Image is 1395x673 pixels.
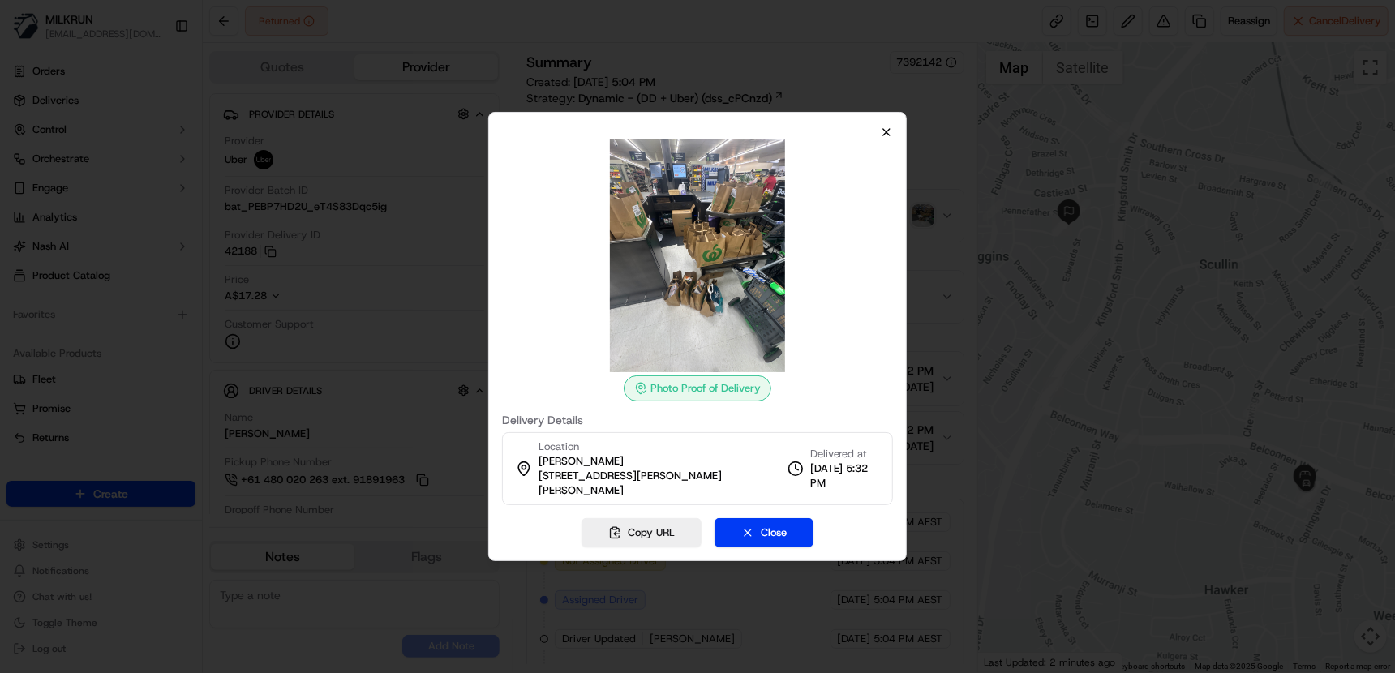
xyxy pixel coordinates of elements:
span: [DATE] 5:32 PM [810,461,879,491]
img: photo_proof_of_delivery image [581,139,814,372]
span: Location [539,439,579,454]
span: [STREET_ADDRESS][PERSON_NAME][PERSON_NAME] [539,469,784,498]
span: [PERSON_NAME] [539,454,624,469]
div: Photo Proof of Delivery [624,375,771,401]
label: Delivery Details [502,414,893,426]
button: Close [715,518,813,547]
span: Delivered at [810,447,879,461]
button: Copy URL [582,518,702,547]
